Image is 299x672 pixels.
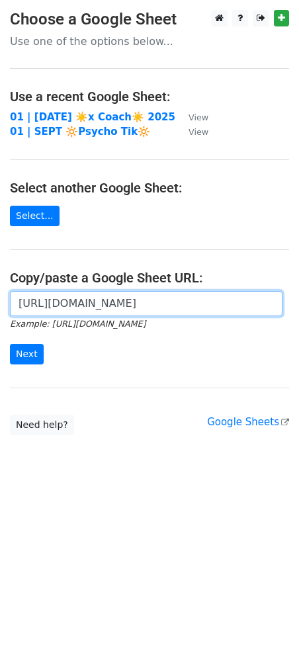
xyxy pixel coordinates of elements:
a: 01 | SEPT 🔆Psycho Tik🔆 [10,126,150,138]
h4: Copy/paste a Google Sheet URL: [10,270,289,286]
input: Next [10,344,44,364]
a: Google Sheets [207,416,289,428]
a: View [175,126,208,138]
h4: Select another Google Sheet: [10,180,289,196]
a: View [175,111,208,123]
h4: Use a recent Google Sheet: [10,89,289,105]
h3: Choose a Google Sheet [10,10,289,29]
a: Select... [10,206,60,226]
iframe: Chat Widget [233,609,299,672]
a: 01 | [DATE] ☀️x Coach☀️ 2025 [10,111,175,123]
p: Use one of the options below... [10,34,289,48]
small: View [189,112,208,122]
small: View [189,127,208,137]
a: Need help? [10,415,74,435]
input: Paste your Google Sheet URL here [10,291,282,316]
small: Example: [URL][DOMAIN_NAME] [10,319,146,329]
